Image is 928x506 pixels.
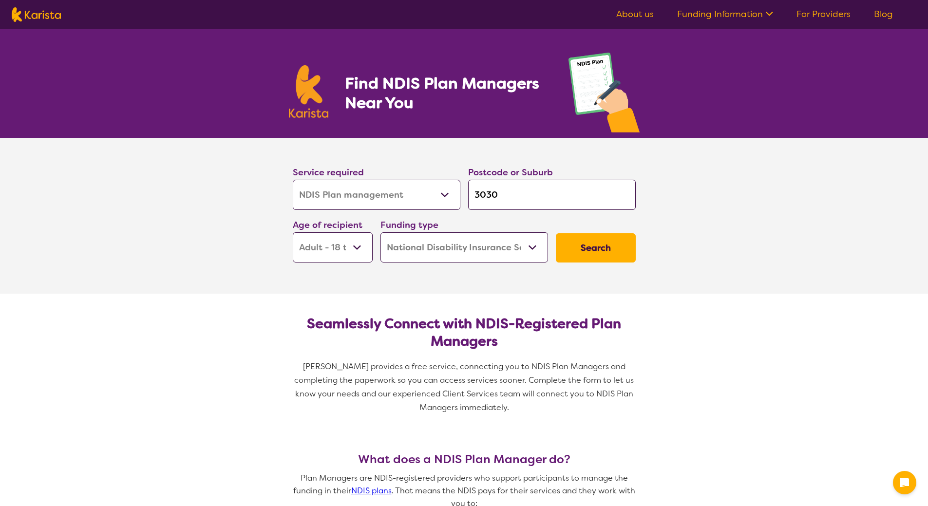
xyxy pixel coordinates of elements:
span: [PERSON_NAME] provides a free service, connecting you to NDIS Plan Managers and completing the pa... [294,361,636,412]
a: NDIS plans [351,486,392,496]
h1: Find NDIS Plan Managers Near You [345,74,549,112]
a: Blog [874,8,893,20]
button: Search [556,233,636,262]
img: Karista logo [12,7,61,22]
img: Karista logo [289,65,329,118]
label: Postcode or Suburb [468,167,553,178]
a: For Providers [796,8,851,20]
h3: What does a NDIS Plan Manager do? [289,452,640,466]
label: Funding type [380,219,438,231]
a: Funding Information [677,8,773,20]
input: Type [468,180,636,210]
img: plan-management [568,53,640,138]
a: About us [616,8,654,20]
label: Age of recipient [293,219,362,231]
h2: Seamlessly Connect with NDIS-Registered Plan Managers [301,315,628,350]
label: Service required [293,167,364,178]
